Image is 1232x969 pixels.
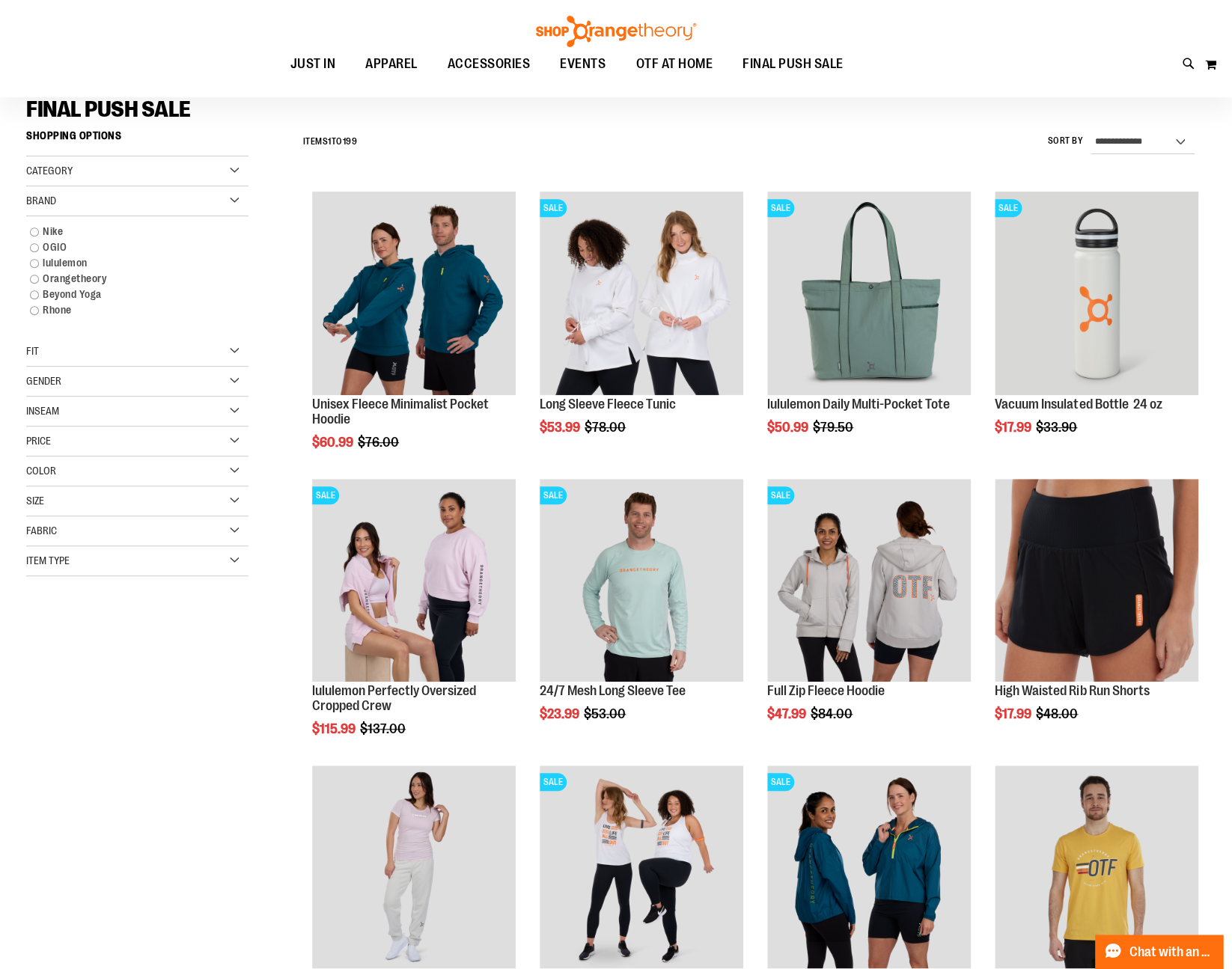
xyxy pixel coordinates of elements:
div: product [305,184,523,487]
div: product [760,471,978,760]
a: ACCESSORIES [433,47,546,82]
img: Main Image of 1457091 [767,479,971,682]
img: lululemon Daily Multi-Pocket Tote [767,192,971,395]
img: Half Zip Performance Anorak [767,765,971,969]
span: Inseam [26,405,59,417]
span: SALE [312,486,339,504]
span: $53.99 [540,420,582,435]
span: FINAL PUSH SALE [26,97,191,122]
img: 24/7 Racerback Tank [540,765,743,969]
a: Unisex Fleece Minimalist Pocket Hoodie [312,397,489,427]
div: product [532,471,751,760]
span: $79.50 [813,420,856,435]
img: Product image for Fleece Long Sleeve [540,192,743,395]
img: Main Image of 1457095 [540,479,743,682]
span: $84.00 [811,706,855,721]
span: Brand [26,195,56,207]
a: lululemon Perfectly Oversized Cropped CrewSALE [312,479,516,685]
a: lululemon Perfectly Oversized Cropped Crew [312,683,476,713]
img: High Waisted Rib Run Shorts [995,479,1198,682]
span: $50.99 [767,420,811,435]
a: Full Zip Fleece Hoodie [767,683,885,698]
a: Product image for Fleece Long SleeveSALE [540,192,743,397]
img: lululemon Perfectly Oversized Cropped Crew [312,479,516,682]
span: SALE [540,773,567,791]
a: High Waisted Rib Run Shorts [995,683,1149,698]
button: Chat with an Expert [1095,935,1224,969]
a: lululemon Daily Multi-Pocket Tote [767,397,950,412]
span: Price [26,435,51,447]
span: $47.99 [767,706,808,721]
a: lululemon [22,255,236,271]
a: 24/7 Mesh Long Sleeve Tee [540,683,686,698]
img: Shop Orangetheory [534,16,698,47]
img: Unisex Fleece Minimalist Pocket Hoodie [312,192,516,395]
a: Nike [22,224,236,239]
a: APPAREL [350,47,433,82]
span: $60.99 [312,435,356,450]
strong: Shopping Options [26,123,248,156]
span: 1 [328,136,332,147]
span: SALE [767,773,794,791]
span: 199 [343,136,358,147]
span: Gender [26,375,61,387]
div: product [760,184,978,473]
span: JUST IN [290,47,336,81]
span: SALE [540,199,567,217]
span: Category [26,165,73,177]
label: Sort By [1047,135,1083,147]
span: $78.00 [585,420,628,435]
span: SALE [767,199,794,217]
div: product [305,471,523,774]
a: Beyond Yoga [22,287,236,302]
img: Product image for Unisex Short Sleeve Recovery Tee [995,765,1198,969]
a: Main Image of 1457091SALE [767,479,971,685]
span: SALE [540,486,567,504]
span: Fit [26,345,39,357]
span: $115.99 [312,721,358,736]
a: Vacuum Insulated Bottle 24 ozSALE [995,192,1198,397]
span: APPAREL [365,47,418,81]
span: Item Type [26,554,70,566]
a: Main Image of 1457095SALE [540,479,743,685]
span: $17.99 [995,420,1034,435]
span: FINAL PUSH SALE [742,47,844,81]
div: product [532,184,751,473]
a: OGIO [22,239,236,255]
span: Chat with an Expert [1129,945,1214,959]
span: $53.00 [584,706,628,721]
h2: Items to [303,130,358,153]
div: product [987,184,1206,473]
a: FINAL PUSH SALE [728,47,859,81]
a: Rhone [22,302,236,318]
span: $23.99 [540,706,582,721]
span: Color [26,465,56,477]
span: $17.99 [995,706,1034,721]
a: High Waisted Rib Run Shorts [995,479,1198,685]
span: $33.90 [1036,420,1079,435]
span: EVENTS [560,47,606,81]
span: $48.00 [1036,706,1080,721]
div: product [987,471,1206,760]
span: Fabric [26,525,57,537]
a: JUST IN [275,47,351,82]
img: lululemon Swiftly Tech Short Sleeve 2.0 [312,765,516,969]
img: Vacuum Insulated Bottle 24 oz [995,192,1198,395]
a: Long Sleeve Fleece Tunic [540,397,676,412]
a: OTF AT HOME [620,47,728,82]
span: ACCESSORIES [448,47,531,81]
a: Vacuum Insulated Bottle 24 oz [995,397,1162,412]
span: $137.00 [360,721,408,736]
span: SALE [995,199,1022,217]
a: lululemon Daily Multi-Pocket ToteSALE [767,192,971,397]
span: OTF AT HOME [635,47,713,81]
a: EVENTS [545,47,620,82]
a: Unisex Fleece Minimalist Pocket Hoodie [312,192,516,397]
span: SALE [767,486,794,504]
span: Size [26,495,44,507]
a: Orangetheory [22,271,236,287]
span: $76.00 [358,435,401,450]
